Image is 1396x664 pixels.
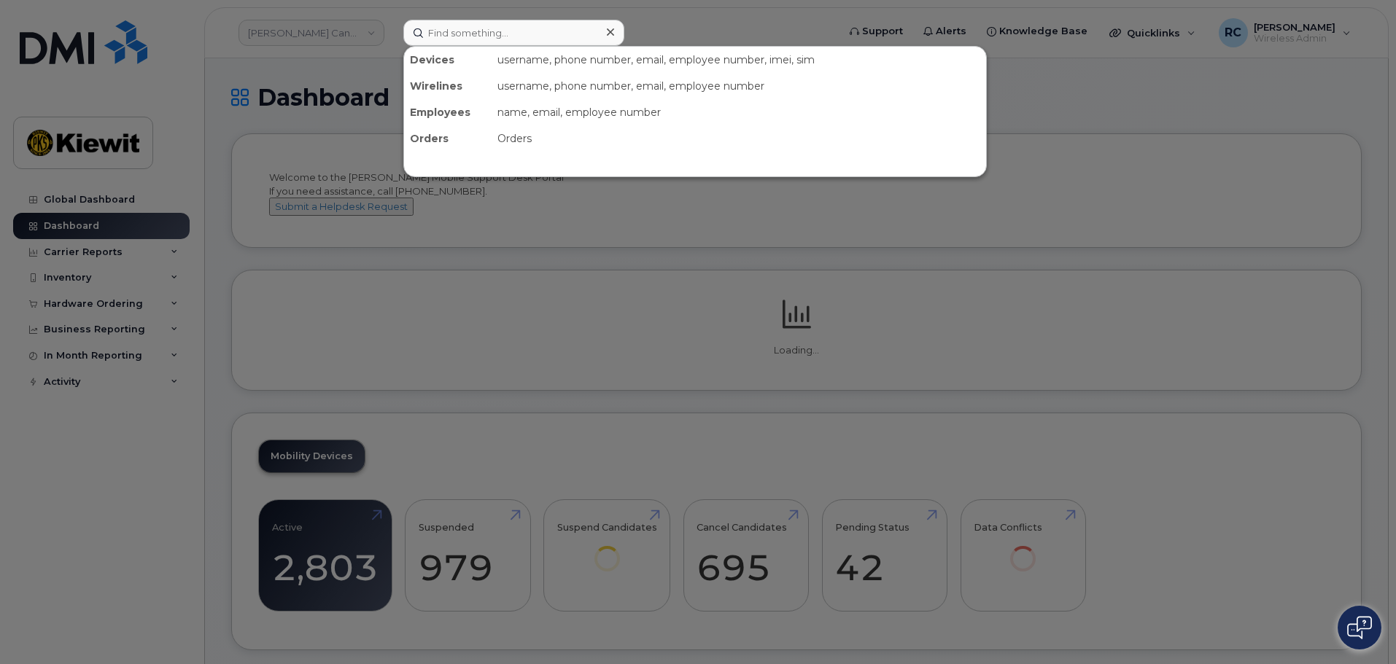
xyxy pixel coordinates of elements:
div: Employees [404,99,492,125]
div: Orders [492,125,986,152]
div: username, phone number, email, employee number [492,73,986,99]
div: Wirelines [404,73,492,99]
div: Orders [404,125,492,152]
img: Open chat [1347,616,1372,639]
div: username, phone number, email, employee number, imei, sim [492,47,986,73]
div: Devices [404,47,492,73]
div: name, email, employee number [492,99,986,125]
